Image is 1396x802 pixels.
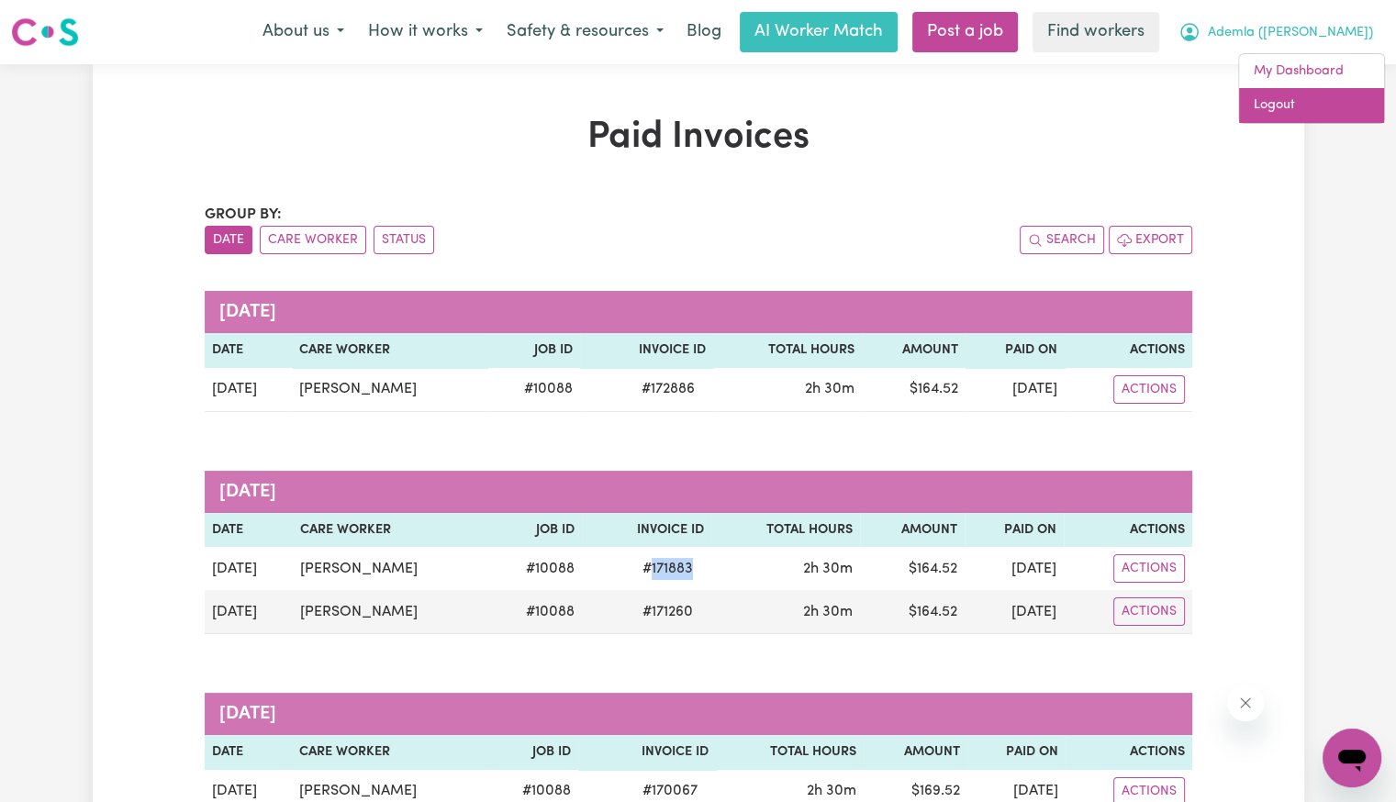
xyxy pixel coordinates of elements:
caption: [DATE] [205,693,1192,735]
button: Actions [1113,375,1185,404]
a: Blog [676,12,732,52]
img: Careseekers logo [11,16,79,49]
button: sort invoices by paid status [374,226,434,254]
button: sort invoices by date [205,226,252,254]
th: Job ID [488,513,582,548]
a: Logout [1239,88,1384,123]
button: Actions [1113,597,1185,626]
th: Date [205,513,293,548]
span: # 170067 [631,780,709,802]
td: $ 164.52 [860,547,965,590]
iframe: Button to launch messaging window [1323,729,1381,787]
button: Export [1109,226,1192,254]
caption: [DATE] [205,291,1192,333]
span: 2 hours 30 minutes [805,382,854,396]
span: # 171883 [631,558,704,580]
th: Job ID [486,735,578,770]
th: Amount [864,735,967,770]
iframe: Close message [1227,685,1264,721]
td: # 10088 [488,547,582,590]
a: My Dashboard [1239,54,1384,89]
button: My Account [1167,13,1385,51]
span: 2 hours 30 minutes [807,784,856,798]
td: [DATE] [965,590,1064,634]
span: Need any help? [11,13,111,28]
span: Ademla ([PERSON_NAME]) [1208,23,1373,43]
th: Total Hours [716,735,864,770]
td: # 10088 [488,590,582,634]
th: Actions [1065,333,1192,368]
th: Paid On [966,333,1065,368]
span: # 171260 [631,601,704,623]
td: $ 164.52 [862,368,966,412]
caption: [DATE] [205,471,1192,513]
button: About us [251,13,356,51]
span: # 172886 [631,378,706,400]
td: [DATE] [205,547,293,590]
a: Find workers [1033,12,1159,52]
a: Careseekers logo [11,11,79,53]
th: Invoice ID [580,333,712,368]
td: [PERSON_NAME] [293,590,488,634]
th: Total Hours [713,333,862,368]
td: [PERSON_NAME] [292,368,486,412]
th: Invoice ID [578,735,716,770]
th: Care Worker [293,513,488,548]
button: Search [1020,226,1104,254]
td: [DATE] [205,368,293,412]
td: [PERSON_NAME] [293,547,488,590]
button: sort invoices by care worker [260,226,366,254]
td: [DATE] [965,547,1064,590]
td: # 10088 [487,368,581,412]
h1: Paid Invoices [205,116,1192,160]
th: Date [205,333,293,368]
th: Amount [862,333,966,368]
th: Paid On [967,735,1066,770]
td: $ 164.52 [860,590,965,634]
span: Group by: [205,207,282,222]
th: Amount [860,513,965,548]
button: Actions [1113,554,1185,583]
a: AI Worker Match [740,12,898,52]
th: Date [205,735,292,770]
div: My Account [1238,53,1385,124]
button: How it works [356,13,495,51]
th: Actions [1066,735,1192,770]
th: Care Worker [292,735,486,770]
a: Post a job [912,12,1018,52]
span: 2 hours 30 minutes [803,562,853,576]
th: Actions [1064,513,1191,548]
th: Total Hours [711,513,861,548]
th: Care Worker [292,333,486,368]
td: [DATE] [205,590,293,634]
span: 2 hours 30 minutes [803,605,853,619]
th: Invoice ID [582,513,711,548]
button: Safety & resources [495,13,676,51]
td: [DATE] [966,368,1065,412]
th: Job ID [487,333,581,368]
th: Paid On [965,513,1064,548]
